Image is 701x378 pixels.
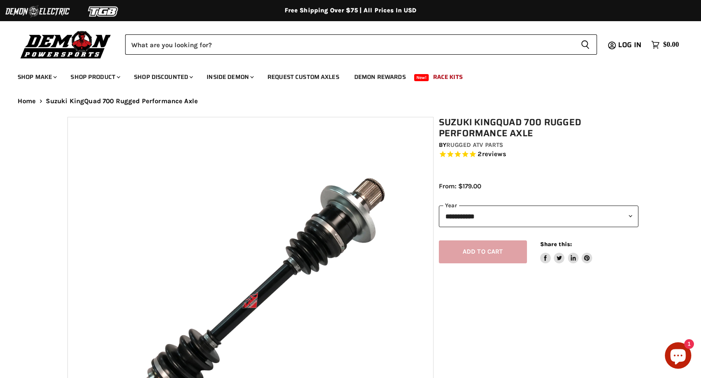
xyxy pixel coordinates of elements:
[70,3,137,20] img: TGB Logo 2
[414,74,429,81] span: New!
[540,240,593,264] aside: Share this:
[46,97,198,105] span: Suzuki KingQuad 700 Rugged Performance Axle
[200,68,259,86] a: Inside Demon
[439,206,638,227] select: year
[439,140,638,150] div: by
[662,342,694,371] inbox-online-store-chat: Shopify online store chat
[439,117,638,139] h1: Suzuki KingQuad 700 Rugged Performance Axle
[64,68,126,86] a: Shop Product
[439,182,481,190] span: From: $179.00
[446,141,503,149] a: Rugged ATV Parts
[18,97,36,105] a: Home
[125,34,574,55] input: Search
[574,34,597,55] button: Search
[125,34,597,55] form: Product
[482,150,506,158] span: reviews
[11,64,677,86] ul: Main menu
[4,3,70,20] img: Demon Electric Logo 2
[540,241,572,247] span: Share this:
[663,41,679,49] span: $0.00
[427,68,469,86] a: Race Kits
[647,38,683,51] a: $0.00
[11,68,62,86] a: Shop Make
[261,68,346,86] a: Request Custom Axles
[348,68,412,86] a: Demon Rewards
[478,150,506,158] span: 2 reviews
[439,150,638,159] span: Rated 5.0 out of 5 stars 2 reviews
[127,68,198,86] a: Shop Discounted
[614,41,647,49] a: Log in
[618,39,642,50] span: Log in
[18,29,114,60] img: Demon Powersports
